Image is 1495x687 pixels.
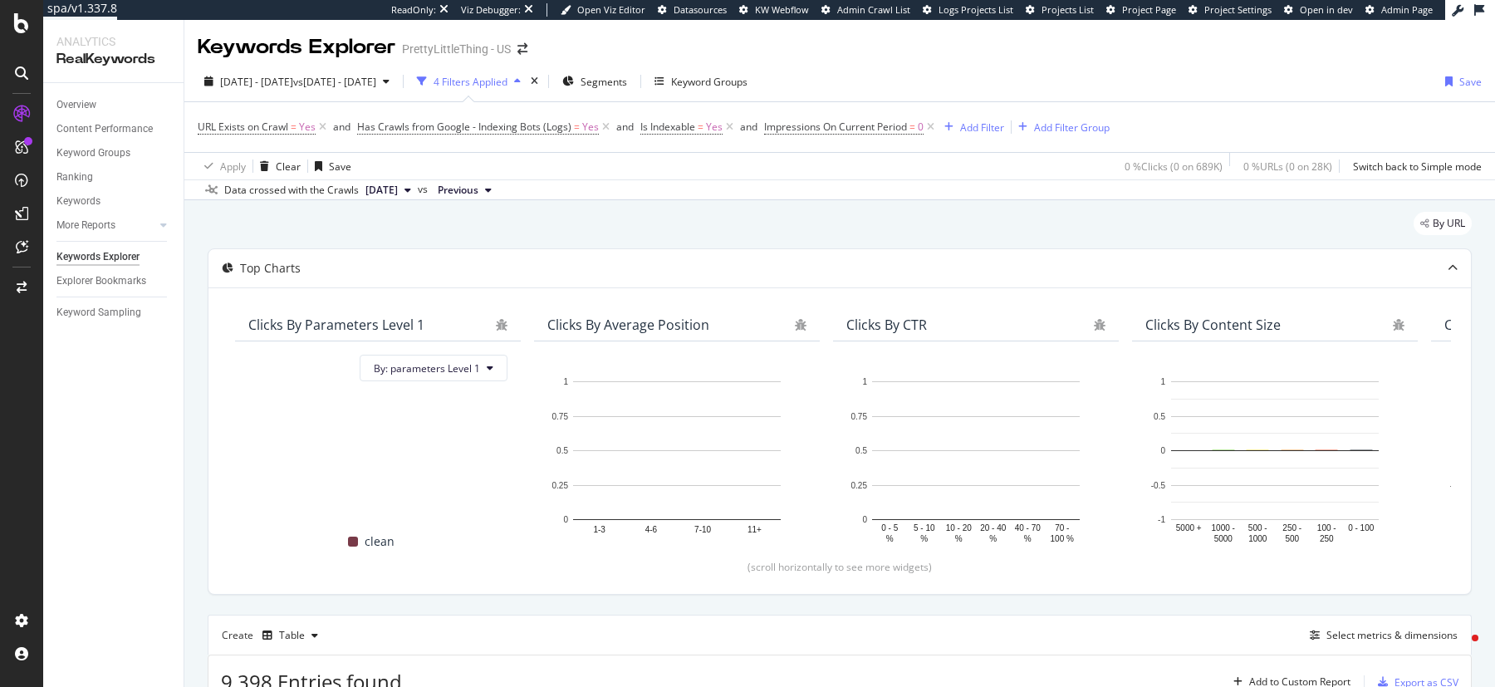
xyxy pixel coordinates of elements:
a: Project Page [1106,3,1176,17]
span: Is Indexable [640,120,695,134]
div: and [333,120,350,134]
text: 1 [1160,377,1165,386]
span: Projects List [1042,3,1094,16]
a: Ranking [56,169,172,186]
div: Keywords Explorer [198,33,395,61]
span: Datasources [674,3,727,16]
span: By URL [1433,218,1465,228]
a: KW Webflow [739,3,809,17]
a: Explorer Bookmarks [56,272,172,290]
span: Admin Crawl List [837,3,910,16]
div: Keyword Groups [56,145,130,162]
div: 4 Filters Applied [434,75,507,89]
div: Data crossed with the Crawls [224,183,359,198]
button: Previous [431,180,498,200]
div: RealKeywords [56,50,170,69]
svg: A chart. [846,373,1105,547]
text: 20 - 40 [980,523,1007,532]
div: PrettyLittleThing - US [402,41,511,57]
span: Logs Projects List [939,3,1013,16]
span: Project Page [1122,3,1176,16]
div: ReadOnly: [391,3,436,17]
div: Keywords [56,193,100,210]
a: Content Performance [56,120,172,138]
text: % [1024,534,1032,543]
text: 1000 [1248,534,1267,543]
text: 250 - [1282,523,1301,532]
text: 5000 + [1176,523,1202,532]
span: = [291,120,297,134]
div: and [616,120,634,134]
div: Switch back to Simple mode [1353,159,1482,174]
text: 100 % [1051,534,1074,543]
text: 40 - 70 [1015,523,1042,532]
button: Save [1439,68,1482,95]
text: 0 [862,515,867,524]
text: % [989,534,997,543]
button: Add Filter [938,117,1004,137]
text: 1-3 [593,525,605,534]
a: Admin Page [1365,3,1433,17]
div: Add Filter Group [1034,120,1110,135]
span: Open Viz Editor [577,3,645,16]
span: Open in dev [1300,3,1353,16]
text: 70 - [1055,523,1069,532]
span: clean [365,532,395,552]
button: Keyword Groups [648,68,754,95]
button: Apply [198,153,246,179]
div: Clicks By CTR [846,317,927,333]
div: legacy label [1414,212,1472,235]
a: Open Viz Editor [561,3,645,17]
text: 0 - 5 [881,523,898,532]
svg: A chart. [1145,373,1404,547]
text: % [886,534,894,543]
a: Projects List [1026,3,1094,17]
div: Clicks By Average Position [547,317,709,333]
div: Save [329,159,351,174]
button: Select metrics & dimensions [1303,626,1458,645]
div: Clicks By Content Size [1145,317,1281,333]
button: Clear [253,153,301,179]
svg: A chart. [248,413,507,532]
span: vs [DATE] - [DATE] [293,75,376,89]
text: -0.5 [1151,481,1166,490]
div: Clear [276,159,301,174]
text: 10 - 20 [946,523,973,532]
span: Yes [706,115,723,139]
div: Ranking [56,169,93,186]
span: [DATE] - [DATE] [220,75,293,89]
div: Overview [56,96,96,114]
button: Segments [556,68,634,95]
svg: A chart. [547,373,806,547]
a: Logs Projects List [923,3,1013,17]
span: = [698,120,703,134]
div: Apply [220,159,246,174]
text: 500 - [1248,523,1267,532]
span: Yes [299,115,316,139]
span: Segments [581,75,627,89]
text: -1 [1158,515,1165,524]
text: 5000 [1214,534,1233,543]
div: times [527,73,542,90]
div: arrow-right-arrow-left [517,43,527,55]
text: 0.25 [851,481,868,490]
button: Table [256,622,325,649]
div: Add Filter [960,120,1004,135]
span: Project Settings [1204,3,1272,16]
div: Table [279,631,305,640]
a: Open in dev [1284,3,1353,17]
a: More Reports [56,217,155,234]
button: [DATE] - [DATE]vs[DATE] - [DATE] [198,68,396,95]
span: Has Crawls from Google - Indexing Bots (Logs) [357,120,571,134]
text: 0 [563,515,568,524]
div: More Reports [56,217,115,234]
a: Keyword Sampling [56,304,172,321]
a: Keyword Groups [56,145,172,162]
div: bug [795,319,806,331]
text: 11+ [747,525,762,534]
span: Admin Page [1381,3,1433,16]
button: 4 Filters Applied [410,68,527,95]
a: Overview [56,96,172,114]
